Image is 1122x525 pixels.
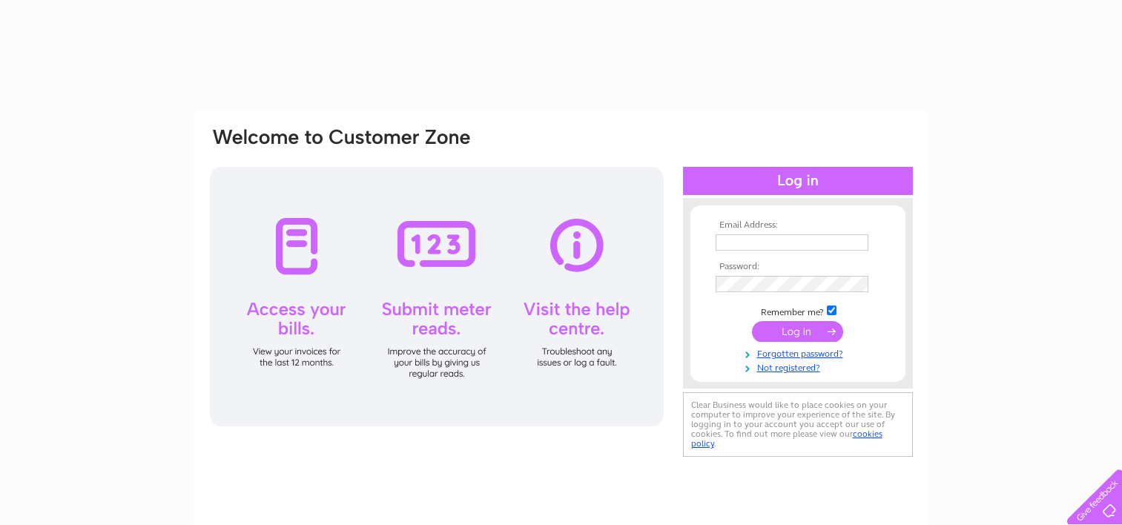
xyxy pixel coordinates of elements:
[716,346,884,360] a: Forgotten password?
[683,392,913,457] div: Clear Business would like to place cookies on your computer to improve your experience of the sit...
[752,321,843,342] input: Submit
[716,360,884,374] a: Not registered?
[712,303,884,318] td: Remember me?
[712,220,884,231] th: Email Address:
[712,262,884,272] th: Password:
[691,429,882,449] a: cookies policy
